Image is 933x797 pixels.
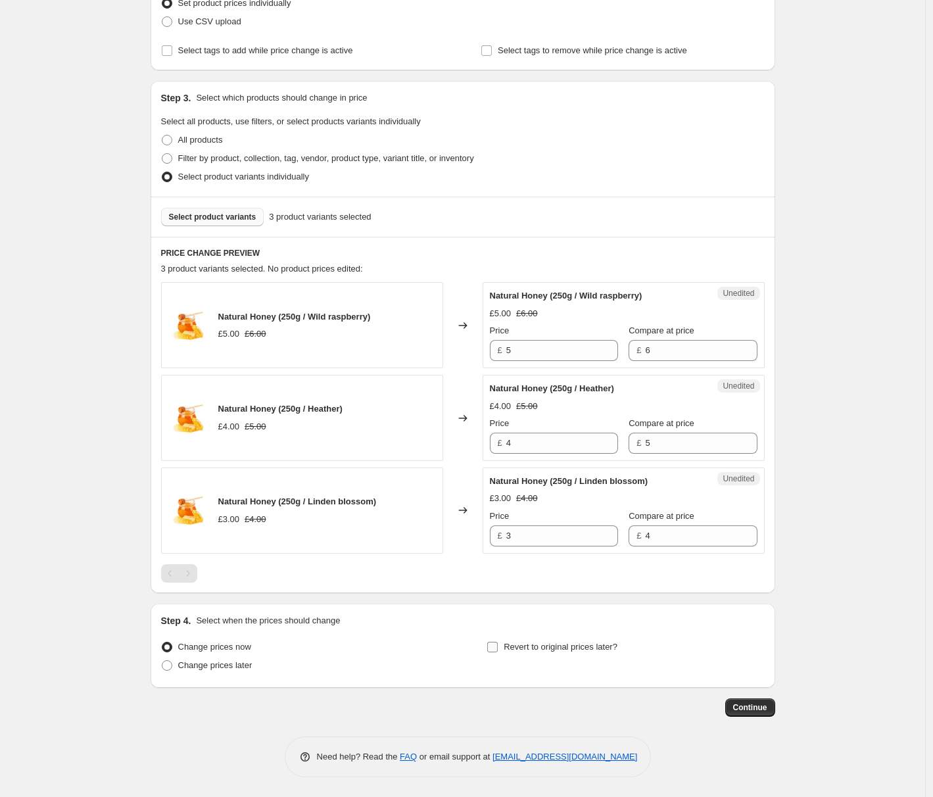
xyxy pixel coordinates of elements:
[178,660,252,670] span: Change prices later
[218,327,240,341] div: £5.00
[168,306,208,345] img: honey-cat_80x.webp
[516,400,538,413] strike: £5.00
[218,312,371,322] span: Natural Honey (250g / Wild raspberry)
[178,153,474,163] span: Filter by product, collection, tag, vendor, product type, variant title, or inventory
[516,492,538,505] strike: £4.00
[168,398,208,438] img: honey-cat_80x.webp
[178,45,353,55] span: Select tags to add while price change is active
[218,513,240,526] div: £3.00
[161,264,363,274] span: 3 product variants selected. No product prices edited:
[498,438,502,448] span: £
[245,327,266,341] strike: £6.00
[490,291,642,301] span: Natural Honey (250g / Wild raspberry)
[218,420,240,433] div: £4.00
[498,531,502,541] span: £
[245,420,266,433] strike: £5.00
[178,135,223,145] span: All products
[498,345,502,355] span: £
[490,511,510,521] span: Price
[492,752,637,761] a: [EMAIL_ADDRESS][DOMAIN_NAME]
[490,418,510,428] span: Price
[490,492,512,505] div: £3.00
[733,702,767,713] span: Continue
[245,513,266,526] strike: £4.00
[218,496,377,506] span: Natural Honey (250g / Linden blossom)
[636,438,641,448] span: £
[169,212,256,222] span: Select product variants
[516,307,538,320] strike: £6.00
[218,404,343,414] span: Natural Honey (250g / Heather)
[161,91,191,105] h2: Step 3.
[723,288,754,299] span: Unedited
[723,381,754,391] span: Unedited
[723,473,754,484] span: Unedited
[168,491,208,530] img: honey-cat_80x.webp
[161,564,197,583] nav: Pagination
[178,642,251,652] span: Change prices now
[636,345,641,355] span: £
[317,752,400,761] span: Need help? Read the
[490,307,512,320] div: £5.00
[629,511,694,521] span: Compare at price
[178,172,309,181] span: Select product variants individually
[161,248,765,258] h6: PRICE CHANGE PREVIEW
[629,326,694,335] span: Compare at price
[161,208,264,226] button: Select product variants
[196,91,367,105] p: Select which products should change in price
[161,614,191,627] h2: Step 4.
[269,210,371,224] span: 3 product variants selected
[490,326,510,335] span: Price
[178,16,241,26] span: Use CSV upload
[161,116,421,126] span: Select all products, use filters, or select products variants individually
[504,642,617,652] span: Revert to original prices later?
[636,531,641,541] span: £
[629,418,694,428] span: Compare at price
[490,383,614,393] span: Natural Honey (250g / Heather)
[490,476,648,486] span: Natural Honey (250g / Linden blossom)
[400,752,417,761] a: FAQ
[417,752,492,761] span: or email support at
[196,614,340,627] p: Select when the prices should change
[490,400,512,413] div: £4.00
[725,698,775,717] button: Continue
[498,45,687,55] span: Select tags to remove while price change is active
